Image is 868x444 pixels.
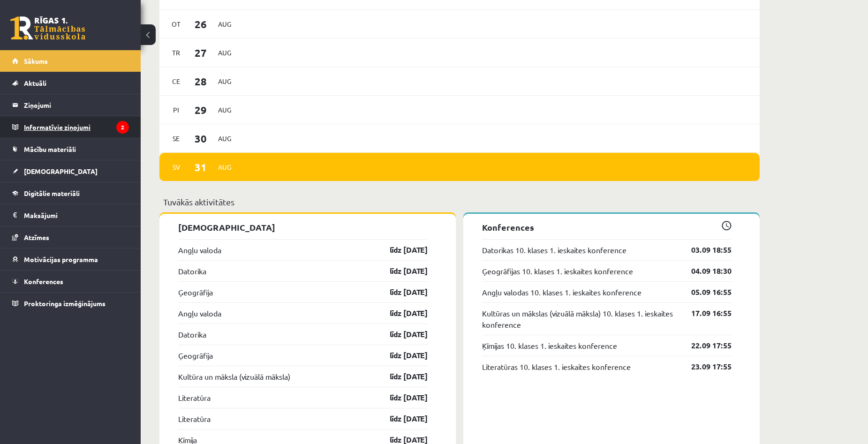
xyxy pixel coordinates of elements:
a: 22.09 17:55 [677,340,732,351]
p: [DEMOGRAPHIC_DATA] [178,221,428,233]
span: Aug [215,103,234,117]
a: Rīgas 1. Tālmācības vidusskola [10,16,85,40]
a: Literatūra [178,392,211,403]
span: 28 [186,74,215,89]
span: Aug [215,74,234,89]
span: Tr [166,45,186,60]
a: 23.09 17:55 [677,361,732,372]
p: Tuvākās aktivitātes [163,196,756,208]
a: Kultūra un māksla (vizuālā māksla) [178,371,290,382]
i: 2 [116,121,129,134]
p: Konferences [482,221,732,233]
a: līdz [DATE] [373,286,428,298]
a: līdz [DATE] [373,244,428,256]
span: Aktuāli [24,79,46,87]
a: Ģeogrāfijas 10. klases 1. ieskaites konference [482,265,633,277]
a: Ziņojumi [12,94,129,116]
a: līdz [DATE] [373,265,428,277]
a: Angļu valoda [178,308,221,319]
span: Atzīmes [24,233,49,241]
span: 26 [186,16,215,32]
span: 29 [186,102,215,118]
span: Aug [215,131,234,146]
a: Ģeogrāfija [178,350,213,361]
a: Angļu valodas 10. klases 1. ieskaites konference [482,286,642,298]
span: 30 [186,131,215,146]
a: Konferences [12,271,129,292]
span: Digitālie materiāli [24,189,80,197]
span: Motivācijas programma [24,255,98,263]
span: Se [166,131,186,146]
span: 27 [186,45,215,60]
a: Datorika [178,329,206,340]
a: Kultūras un mākslas (vizuālā māksla) 10. klases 1. ieskaites konference [482,308,677,330]
a: līdz [DATE] [373,392,428,403]
span: Sākums [24,57,48,65]
a: Literatūra [178,413,211,424]
a: Proktoringa izmēģinājums [12,293,129,314]
a: Datorika [178,265,206,277]
a: līdz [DATE] [373,371,428,382]
a: līdz [DATE] [373,413,428,424]
a: 17.09 16:55 [677,308,732,319]
legend: Maksājumi [24,204,129,226]
a: 03.09 18:55 [677,244,732,256]
a: Digitālie materiāli [12,182,129,204]
a: Motivācijas programma [12,248,129,270]
a: līdz [DATE] [373,308,428,319]
a: Aktuāli [12,72,129,94]
a: 05.09 16:55 [677,286,732,298]
a: līdz [DATE] [373,350,428,361]
a: Literatūras 10. klases 1. ieskaites konference [482,361,631,372]
legend: Ziņojumi [24,94,129,116]
span: Aug [215,45,234,60]
a: Mācību materiāli [12,138,129,160]
a: Ķīmijas 10. klases 1. ieskaites konference [482,340,617,351]
span: Ce [166,74,186,89]
span: Proktoringa izmēģinājums [24,299,106,308]
span: Sv [166,160,186,174]
a: Maksājumi [12,204,129,226]
span: 31 [186,159,215,175]
a: līdz [DATE] [373,329,428,340]
span: Mācību materiāli [24,145,76,153]
legend: Informatīvie ziņojumi [24,116,129,138]
a: Atzīmes [12,226,129,248]
span: Aug [215,17,234,31]
a: Datorikas 10. klases 1. ieskaites konference [482,244,626,256]
span: Pi [166,103,186,117]
span: Aug [215,160,234,174]
a: 04.09 18:30 [677,265,732,277]
span: Konferences [24,277,63,286]
span: [DEMOGRAPHIC_DATA] [24,167,98,175]
a: Informatīvie ziņojumi2 [12,116,129,138]
a: Angļu valoda [178,244,221,256]
span: Ot [166,17,186,31]
a: Sākums [12,50,129,72]
a: Ģeogrāfija [178,286,213,298]
a: [DEMOGRAPHIC_DATA] [12,160,129,182]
